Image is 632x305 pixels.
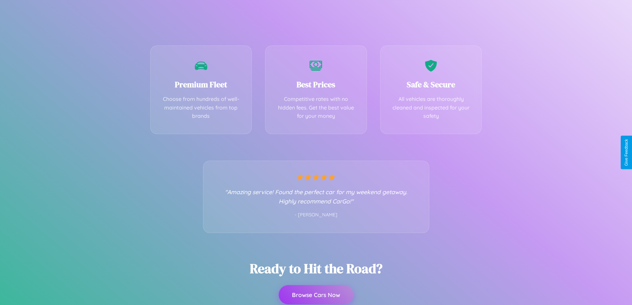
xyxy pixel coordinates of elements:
button: Browse Cars Now [279,285,353,304]
p: "Amazing service! Found the perfect car for my weekend getaway. Highly recommend CarGo!" [217,187,416,206]
p: - [PERSON_NAME] [217,211,416,219]
div: Give Feedback [624,139,629,166]
h3: Safe & Secure [390,79,472,90]
p: Choose from hundreds of well-maintained vehicles from top brands [161,95,242,120]
h3: Premium Fleet [161,79,242,90]
p: Competitive rates with no hidden fees. Get the best value for your money [275,95,357,120]
h2: Ready to Hit the Road? [250,260,383,277]
h3: Best Prices [275,79,357,90]
p: All vehicles are thoroughly cleaned and inspected for your safety [390,95,472,120]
